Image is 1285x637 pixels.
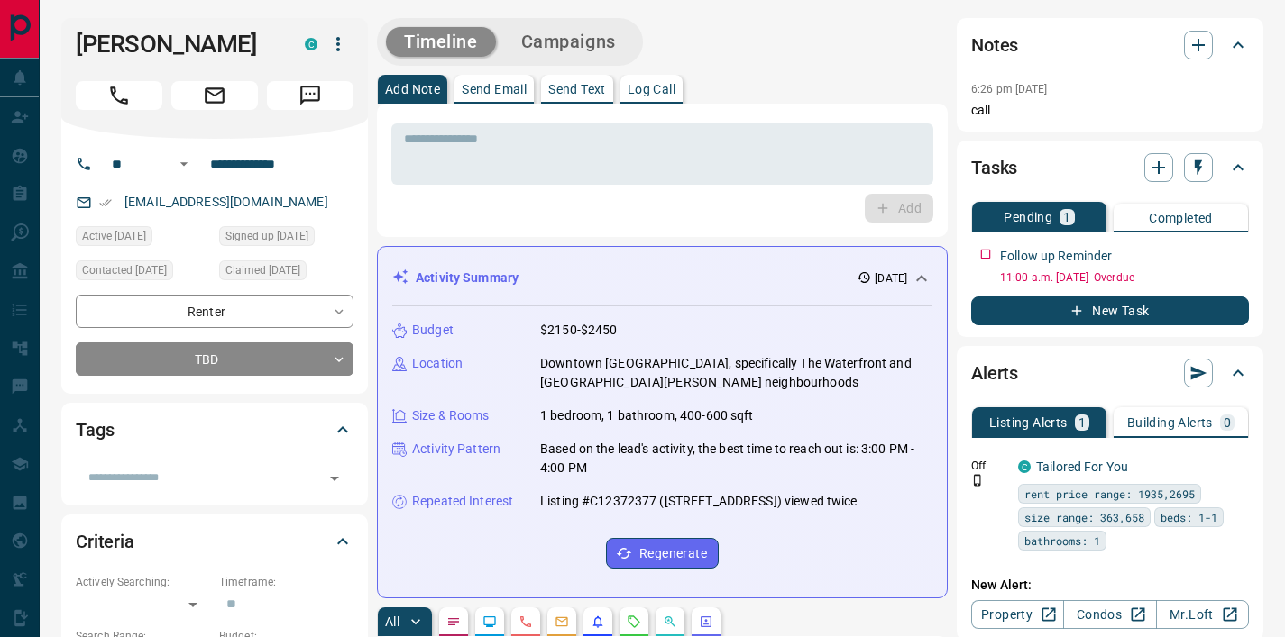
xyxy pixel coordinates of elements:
p: Building Alerts [1127,416,1213,429]
p: 11:00 a.m. [DATE] - Overdue [1000,269,1249,286]
p: $2150-$2450 [540,321,617,340]
div: condos.ca [1018,460,1031,473]
p: Budget [412,321,454,340]
svg: Notes [446,614,461,629]
p: New Alert: [971,576,1249,595]
span: Message [267,81,353,110]
a: Tailored For You [1036,460,1128,474]
p: 6:26 pm [DATE] [971,83,1048,96]
svg: Opportunities [663,614,677,629]
p: call [971,101,1249,120]
p: Follow up Reminder [1000,247,1112,266]
h2: Alerts [971,359,1018,387]
p: Log Call [628,83,675,96]
div: Tags [76,408,353,451]
svg: Agent Actions [699,614,713,629]
div: Criteria [76,520,353,563]
span: size range: 363,658 [1024,508,1144,526]
p: Listing Alerts [989,416,1068,429]
svg: Emails [555,614,569,629]
span: Call [76,81,162,110]
p: Listing #C12372377 ([STREET_ADDRESS]) viewed twice [540,492,858,511]
p: Add Note [385,83,440,96]
svg: Requests [627,614,641,629]
span: bathrooms: 1 [1024,532,1100,550]
p: 1 bedroom, 1 bathroom, 400-600 sqft [540,406,754,425]
p: Send Email [462,83,527,96]
a: Mr.Loft [1156,600,1249,629]
p: 1 [1063,211,1070,223]
div: Wed Oct 08 2025 [219,260,353,286]
h2: Tasks [971,153,1017,182]
div: Tasks [971,146,1249,189]
p: Timeframe: [219,574,353,590]
div: Alerts [971,351,1249,395]
span: Active [DATE] [82,227,146,245]
div: TBD [76,342,353,376]
p: Location [412,354,463,373]
p: Repeated Interest [412,492,513,511]
svg: Lead Browsing Activity [482,614,497,629]
p: All [385,615,399,628]
p: 0 [1224,416,1231,429]
p: Completed [1149,212,1213,224]
button: Campaigns [503,27,634,57]
button: Open [173,153,195,175]
a: Condos [1063,600,1156,629]
div: Wed Oct 08 2025 [76,260,210,286]
button: Open [322,466,347,491]
svg: Push Notification Only [971,474,984,487]
span: rent price range: 1935,2695 [1024,485,1195,503]
p: Downtown [GEOGRAPHIC_DATA], specifically The Waterfront and [GEOGRAPHIC_DATA][PERSON_NAME] neighb... [540,354,932,392]
p: Activity Summary [416,268,519,287]
p: Size & Rooms [412,406,490,425]
p: Based on the lead's activity, the best time to reach out is: 3:00 PM - 4:00 PM [540,440,932,478]
h2: Criteria [76,527,134,556]
h2: Tags [76,415,114,444]
span: Claimed [DATE] [225,261,300,279]
h1: [PERSON_NAME] [76,30,278,59]
span: Signed up [DATE] [225,227,308,245]
svg: Listing Alerts [591,614,605,629]
span: Contacted [DATE] [82,261,167,279]
p: Pending [1004,211,1052,223]
a: [EMAIL_ADDRESS][DOMAIN_NAME] [124,195,328,209]
div: condos.ca [305,38,317,50]
svg: Calls [519,614,533,629]
button: Regenerate [606,538,719,569]
p: 1 [1078,416,1086,429]
button: Timeline [386,27,496,57]
div: Renter [76,295,353,328]
span: Email [171,81,258,110]
p: Off [971,458,1007,474]
p: [DATE] [875,270,907,287]
div: Wed Oct 08 2025 [219,226,353,251]
svg: Email Verified [99,196,112,209]
div: Wed Oct 08 2025 [76,226,210,251]
div: Activity Summary[DATE] [392,261,932,295]
div: Notes [971,23,1249,67]
p: Activity Pattern [412,440,500,459]
button: New Task [971,296,1249,325]
p: Send Text [548,83,606,96]
p: Actively Searching: [76,574,210,590]
h2: Notes [971,31,1018,59]
span: beds: 1-1 [1161,508,1217,526]
a: Property [971,600,1064,629]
